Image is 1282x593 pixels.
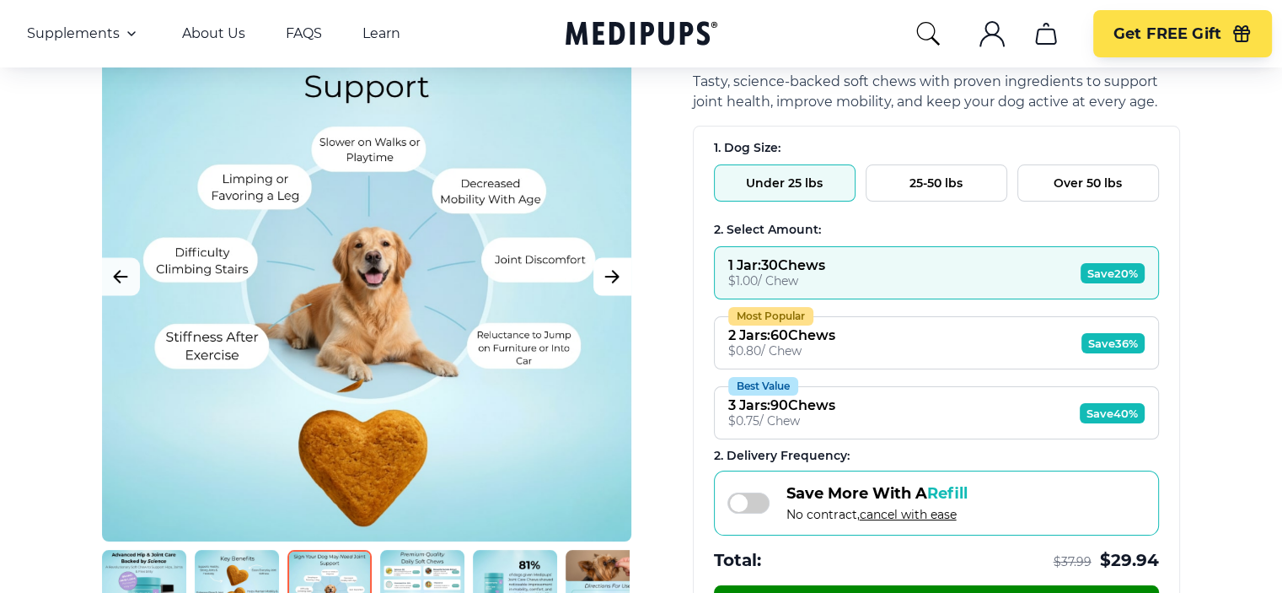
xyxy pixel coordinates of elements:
span: Supplements [27,25,120,42]
button: Under 25 lbs [714,164,856,202]
button: Supplements [27,24,142,44]
button: Over 50 lbs [1017,164,1159,202]
span: Save 20% [1081,263,1145,283]
span: cancel with ease [860,507,957,522]
button: 1 Jar:30Chews$1.00/ ChewSave20% [714,246,1159,299]
div: Most Popular [728,307,813,326]
span: $ 29.94 [1100,549,1159,572]
div: 1 Jar : 30 Chews [728,257,825,273]
a: Learn [362,25,400,42]
button: search [915,20,941,47]
a: FAQS [286,25,322,42]
span: Total: [714,549,761,572]
div: $ 1.00 / Chew [728,273,825,288]
span: joint health, improve mobility, and keep your dog active at every age. [693,94,1157,110]
button: Previous Image [102,258,140,296]
a: About Us [182,25,245,42]
span: Tasty, science-backed soft chews with proven ingredients to support [693,73,1158,89]
button: Next Image [593,258,631,296]
span: 2 . Delivery Frequency: [714,448,850,463]
span: Save 40% [1080,403,1145,423]
button: account [972,13,1012,54]
div: 2 Jars : 60 Chews [728,327,835,343]
span: Save More With A [786,484,968,503]
a: Medipups [566,18,717,52]
div: $ 0.75 / Chew [728,413,835,429]
div: Best Value [728,377,798,396]
button: Get FREE Gift [1093,10,1272,57]
span: Get FREE Gift [1113,24,1221,44]
div: $ 0.80 / Chew [728,343,835,358]
button: cart [1026,13,1066,54]
button: Most Popular2 Jars:60Chews$0.80/ ChewSave36% [714,316,1159,369]
span: Refill [927,484,968,503]
span: Save 36% [1081,333,1145,353]
span: No contract, [786,507,968,522]
div: 1. Dog Size: [714,140,1159,156]
button: Best Value3 Jars:90Chews$0.75/ ChewSave40% [714,386,1159,439]
div: 3 Jars : 90 Chews [728,397,835,413]
div: 2. Select Amount: [714,222,1159,238]
button: 25-50 lbs [866,164,1007,202]
span: $ 37.99 [1054,554,1092,570]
